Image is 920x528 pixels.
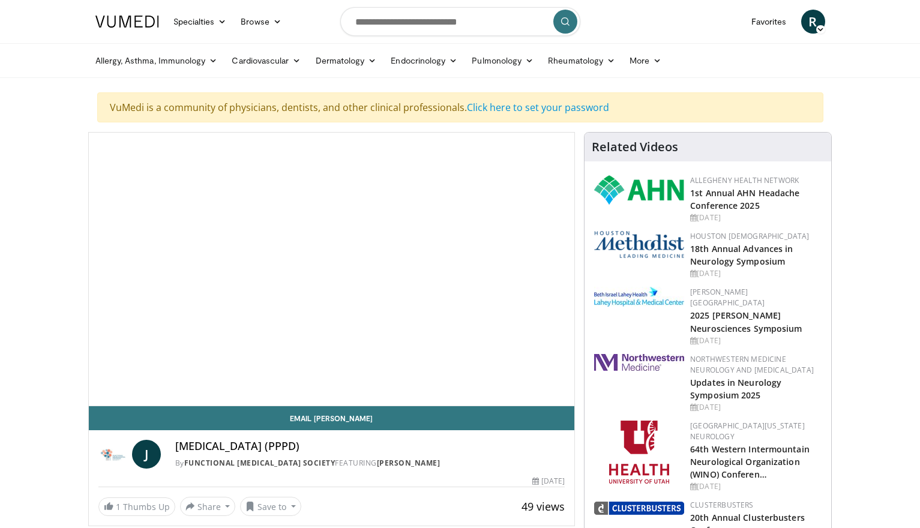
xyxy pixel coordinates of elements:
[522,499,565,514] span: 49 views
[97,92,823,122] div: VuMedi is a community of physicians, dentists, and other clinical professionals.
[224,49,308,73] a: Cardiovascular
[383,49,465,73] a: Endocrinology
[690,175,799,185] a: Allegheny Health Network
[690,310,802,334] a: 2025 [PERSON_NAME] Neurosciences Symposium
[801,10,825,34] a: R
[690,481,822,492] div: [DATE]
[690,268,822,279] div: [DATE]
[340,7,580,36] input: Search topics, interventions
[744,10,794,34] a: Favorites
[690,335,822,346] div: [DATE]
[377,458,440,468] a: [PERSON_NAME]
[690,243,793,267] a: 18th Annual Advances in Neurology Symposium
[180,497,236,516] button: Share
[541,49,622,73] a: Rheumatology
[233,10,289,34] a: Browse
[532,476,565,487] div: [DATE]
[592,140,678,154] h4: Related Videos
[467,101,609,114] a: Click here to set your password
[240,497,301,516] button: Save to
[89,133,575,406] video-js: Video Player
[175,440,565,453] h4: [MEDICAL_DATA] (PPPD)
[175,458,565,469] div: By FEATURING
[95,16,159,28] img: VuMedi Logo
[308,49,384,73] a: Dermatology
[690,500,753,510] a: Clusterbusters
[690,287,765,308] a: [PERSON_NAME][GEOGRAPHIC_DATA]
[132,440,161,469] a: J
[594,287,684,307] img: e7977282-282c-4444-820d-7cc2733560fd.jpg.150x105_q85_autocrop_double_scale_upscale_version-0.2.jpg
[690,402,822,413] div: [DATE]
[594,175,684,205] img: 628ffacf-ddeb-4409-8647-b4d1102df243.png.150x105_q85_autocrop_double_scale_upscale_version-0.2.png
[594,502,684,515] img: d3be30b6-fe2b-4f13-a5b4-eba975d75fdd.png.150x105_q85_autocrop_double_scale_upscale_version-0.2.png
[594,354,684,371] img: 2a462fb6-9365-492a-ac79-3166a6f924d8.png.150x105_q85_autocrop_double_scale_upscale_version-0.2.jpg
[622,49,669,73] a: More
[184,458,335,468] a: Functional [MEDICAL_DATA] Society
[609,421,669,484] img: f6362829-b0a3-407d-a044-59546adfd345.png.150x105_q85_autocrop_double_scale_upscale_version-0.2.png
[690,443,810,480] a: 64th Western Intermountain Neurological Organization (WINO) Conferen…
[116,501,121,512] span: 1
[89,406,575,430] a: Email [PERSON_NAME]
[166,10,234,34] a: Specialties
[690,377,781,401] a: Updates in Neurology Symposium 2025
[690,354,814,375] a: Northwestern Medicine Neurology and [MEDICAL_DATA]
[98,440,127,469] img: Functional Neurological Disorder Society
[690,231,809,241] a: Houston [DEMOGRAPHIC_DATA]
[690,421,805,442] a: [GEOGRAPHIC_DATA][US_STATE] Neurology
[465,49,541,73] a: Pulmonology
[88,49,225,73] a: Allergy, Asthma, Immunology
[98,497,175,516] a: 1 Thumbs Up
[690,212,822,223] div: [DATE]
[594,231,684,258] img: 5e4488cc-e109-4a4e-9fd9-73bb9237ee91.png.150x105_q85_autocrop_double_scale_upscale_version-0.2.png
[690,187,799,211] a: 1st Annual AHN Headache Conference 2025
